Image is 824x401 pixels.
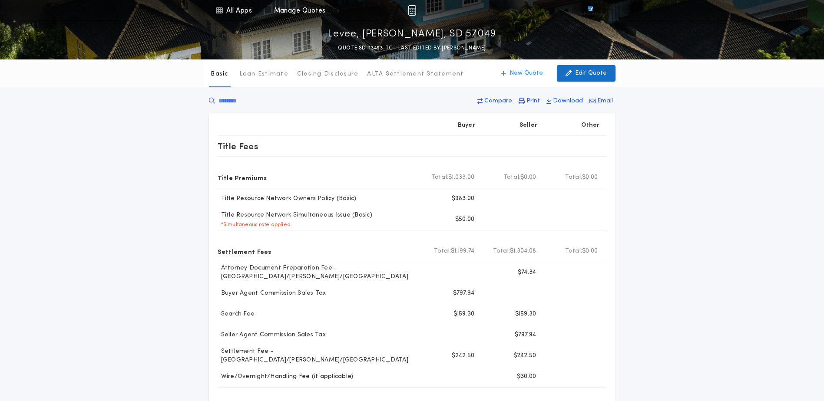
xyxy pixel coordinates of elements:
p: $797.94 [515,331,536,339]
p: Seller [520,121,538,130]
img: vs-icon [572,6,609,15]
p: ALTA Settlement Statement [367,70,463,79]
span: $1,033.00 [448,173,474,182]
b: Total: [503,173,521,182]
p: Compare [484,97,512,105]
span: $1,304.08 [510,247,536,256]
span: $0.00 [520,173,536,182]
p: Closing Disclosure [297,70,359,79]
b: Total: [431,173,449,182]
p: $242.50 [513,352,536,360]
img: img [408,5,416,16]
button: Email [587,93,616,109]
p: $159.30 [515,310,536,319]
p: Title Resource Network Simultaneous Issue (Basic) [218,211,372,220]
p: Buyer Agent Commission Sales Tax [218,289,326,298]
p: Title Resource Network Owners Policy (Basic) [218,194,357,203]
button: Download [544,93,586,109]
p: Settlement Fee - [GEOGRAPHIC_DATA]/[PERSON_NAME]/[GEOGRAPHIC_DATA] [218,347,420,365]
p: Email [597,97,613,105]
p: $50.00 [455,215,475,224]
p: Loan Estimate [239,70,288,79]
p: Settlement Fees [218,244,271,258]
b: Total: [434,247,451,256]
p: Edit Quote [575,69,607,78]
p: $797.94 [453,289,475,298]
p: $74.34 [518,268,536,277]
p: Search Fee [218,310,255,319]
p: Basic [211,70,228,79]
button: Compare [475,93,515,109]
p: Title Fees [218,139,258,153]
p: Wire/Overnight/Handling Fee (if applicable) [218,372,354,381]
p: Title Premiums [218,171,267,184]
button: New Quote [492,65,552,82]
span: $1,199.74 [451,247,474,256]
p: $242.50 [452,352,475,360]
p: New Quote [510,69,543,78]
p: Seller Agent Commission Sales Tax [218,331,326,339]
p: Download [553,97,583,105]
p: Buyer [458,121,475,130]
span: $0.00 [582,173,598,182]
b: Total: [493,247,510,256]
p: Levee, [PERSON_NAME], SD 57049 [328,27,496,41]
p: Print [526,97,540,105]
button: Print [516,93,543,109]
b: Total: [565,247,582,256]
p: $983.00 [452,194,475,203]
p: * Simultaneous rate applied [218,221,291,228]
p: QUOTE SD-13493-TC - LAST EDITED BY [PERSON_NAME] [338,44,486,53]
p: $30.00 [517,372,536,381]
p: Attorney Document Preparation Fee-[GEOGRAPHIC_DATA]/[PERSON_NAME]/[GEOGRAPHIC_DATA] [218,264,420,281]
p: $159.30 [453,310,475,319]
p: Other [581,121,599,130]
button: Edit Quote [557,65,616,82]
span: $0.00 [582,247,598,256]
b: Total: [565,173,582,182]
